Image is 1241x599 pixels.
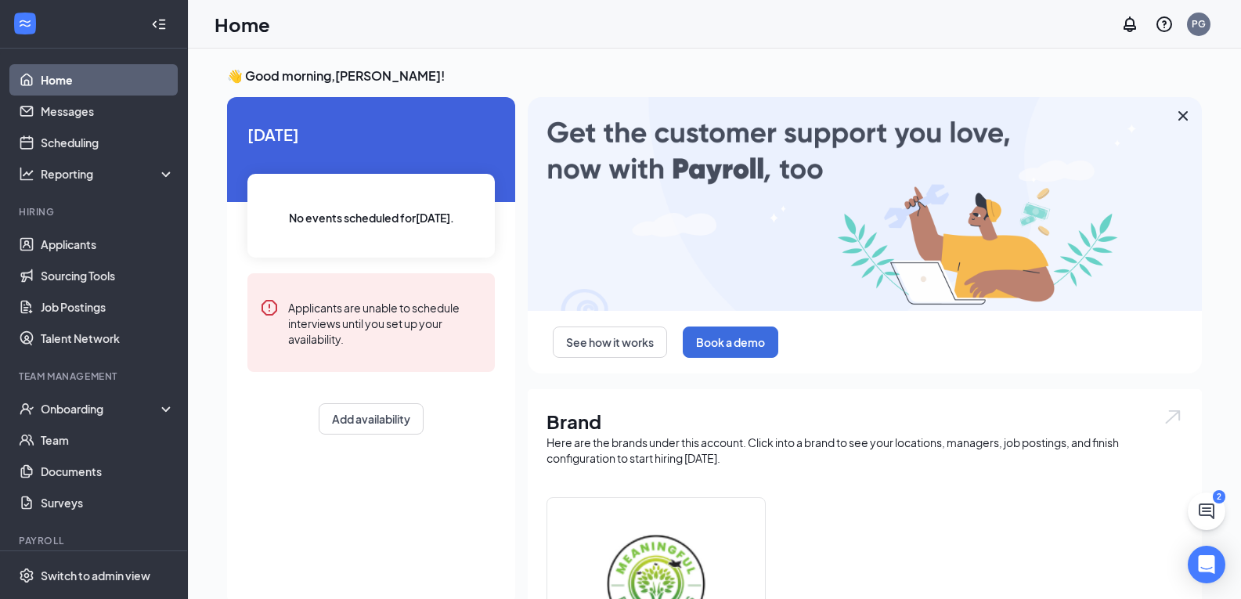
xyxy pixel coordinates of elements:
[19,534,171,547] div: Payroll
[1188,546,1225,583] div: Open Intercom Messenger
[41,456,175,487] a: Documents
[1197,502,1216,521] svg: ChatActive
[41,401,161,417] div: Onboarding
[547,408,1183,435] h1: Brand
[1188,493,1225,530] button: ChatActive
[41,96,175,127] a: Messages
[19,401,34,417] svg: UserCheck
[19,370,171,383] div: Team Management
[215,11,270,38] h1: Home
[19,205,171,218] div: Hiring
[227,67,1202,85] h3: 👋 Good morning, [PERSON_NAME] !
[17,16,33,31] svg: WorkstreamLogo
[319,403,424,435] button: Add availability
[683,327,778,358] button: Book a demo
[247,122,495,146] span: [DATE]
[547,435,1183,466] div: Here are the brands under this account. Click into a brand to see your locations, managers, job p...
[1155,15,1174,34] svg: QuestionInfo
[528,97,1202,311] img: payroll-large.gif
[1174,106,1192,125] svg: Cross
[41,166,175,182] div: Reporting
[41,229,175,260] a: Applicants
[41,568,150,583] div: Switch to admin view
[41,487,175,518] a: Surveys
[41,260,175,291] a: Sourcing Tools
[41,291,175,323] a: Job Postings
[41,127,175,158] a: Scheduling
[1192,17,1206,31] div: PG
[1163,408,1183,426] img: open.6027fd2a22e1237b5b06.svg
[1120,15,1139,34] svg: Notifications
[553,327,667,358] button: See how it works
[288,298,482,347] div: Applicants are unable to schedule interviews until you set up your availability.
[41,424,175,456] a: Team
[289,209,454,226] span: No events scheduled for [DATE] .
[1213,490,1225,503] div: 2
[19,166,34,182] svg: Analysis
[151,16,167,32] svg: Collapse
[260,298,279,317] svg: Error
[41,64,175,96] a: Home
[41,323,175,354] a: Talent Network
[19,568,34,583] svg: Settings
